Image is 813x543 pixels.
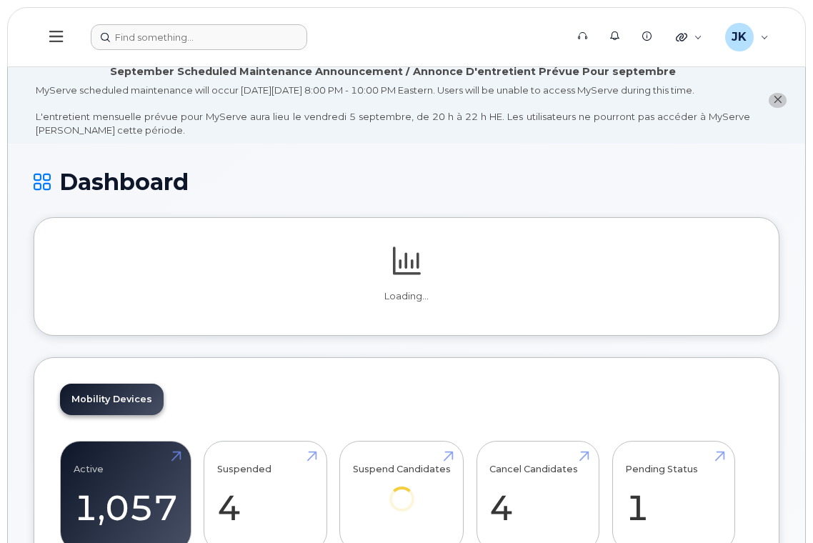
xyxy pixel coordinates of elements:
p: Loading... [60,290,753,303]
a: Mobility Devices [60,384,164,415]
button: close notification [769,93,787,108]
div: MyServe scheduled maintenance will occur [DATE][DATE] 8:00 PM - 10:00 PM Eastern. Users will be u... [36,84,750,136]
a: Suspend Candidates [353,449,451,532]
div: September Scheduled Maintenance Announcement / Annonce D'entretient Prévue Pour septembre [110,64,676,79]
h1: Dashboard [34,169,779,194]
